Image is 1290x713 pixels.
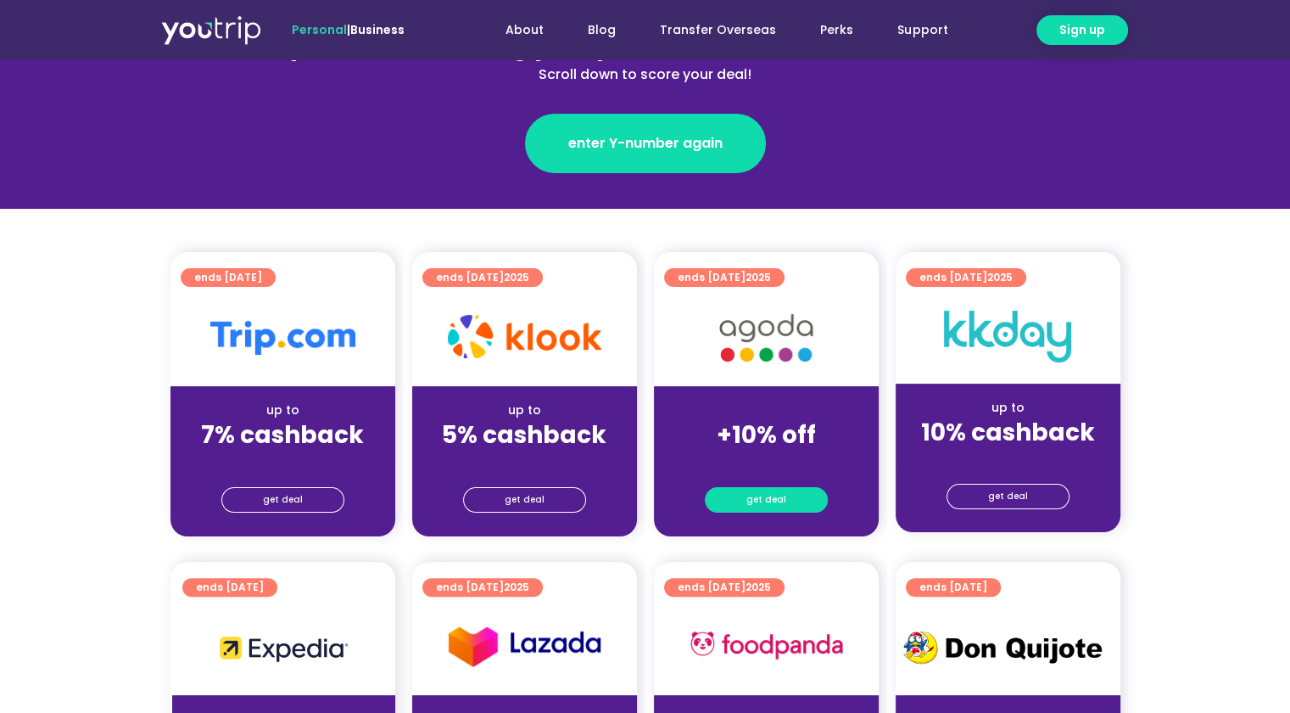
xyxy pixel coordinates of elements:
a: get deal [947,484,1069,509]
div: (for stays only) [426,451,623,469]
a: Sign up [1036,15,1128,45]
a: enter Y-number again [525,114,766,173]
a: ends [DATE] [181,268,276,287]
a: Support [875,14,969,46]
span: get deal [746,488,786,512]
a: ends [DATE]2025 [664,268,785,287]
span: Personal [292,21,347,38]
span: Sign up [1059,21,1105,39]
span: ends [DATE] [678,268,771,287]
a: get deal [221,487,344,513]
a: Transfer Overseas [638,14,798,46]
a: About [483,14,566,46]
span: up to [751,401,782,418]
span: get deal [505,488,544,512]
span: ends [DATE] [678,578,771,597]
span: ends [DATE] [196,578,264,597]
strong: 5% cashback [442,418,606,452]
span: 2025 [746,580,771,594]
span: 2025 [504,580,529,594]
a: Perks [798,14,875,46]
a: ends [DATE]2025 [422,578,543,597]
nav: Menu [450,14,969,46]
span: enter Y-number again [568,133,723,154]
div: up to [909,399,1107,417]
div: up to [184,401,382,419]
a: ends [DATE]2025 [906,268,1026,287]
a: ends [DATE] [182,578,277,597]
span: get deal [263,488,303,512]
a: get deal [705,487,828,513]
a: ends [DATE]2025 [664,578,785,597]
div: (for stays only) [909,448,1107,466]
div: up to [426,401,623,419]
a: ends [DATE]2025 [422,268,543,287]
span: | [292,21,405,38]
span: ends [DATE] [919,268,1013,287]
span: ends [DATE] [436,578,529,597]
span: get deal [988,485,1028,508]
a: Business [350,21,405,38]
span: 2025 [504,270,529,284]
strong: +10% off [717,418,816,452]
div: Scroll down to score your deal! [277,65,1014,85]
span: 2025 [746,270,771,284]
a: get deal [463,487,586,513]
span: 2025 [987,270,1013,284]
div: (for stays only) [184,451,382,469]
div: (for stays only) [667,451,865,469]
span: ends [DATE] [919,578,987,597]
strong: 7% cashback [201,418,364,452]
span: ends [DATE] [436,268,529,287]
a: ends [DATE] [906,578,1001,597]
a: Blog [566,14,638,46]
span: ends [DATE] [194,268,262,287]
strong: 10% cashback [921,416,1095,449]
